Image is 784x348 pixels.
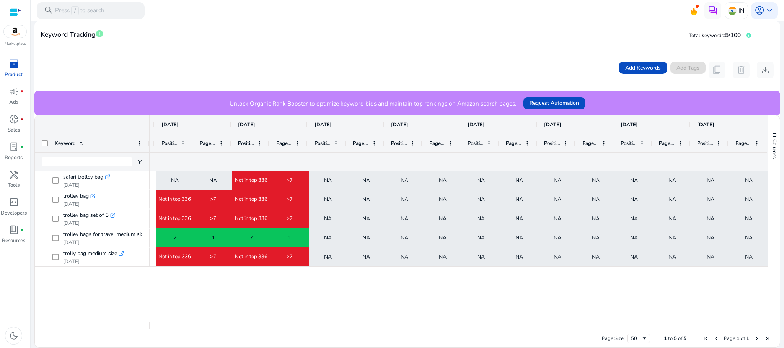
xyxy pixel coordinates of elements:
span: NA [324,211,332,226]
span: book_4 [9,225,19,235]
span: NA [362,172,370,188]
p: Marketplace [5,41,26,47]
span: Page No [582,140,598,147]
span: >7 [287,196,293,203]
span: Not in top 336 [158,196,191,203]
span: NA [630,211,638,226]
span: Position [391,140,407,147]
span: inventory_2 [9,59,19,69]
button: Open Filter Menu [137,159,143,165]
span: trolley bags for travel medium size [63,229,146,241]
span: >7 [287,215,293,222]
p: Developers [1,210,27,217]
div: Last Page [764,335,771,341]
span: NA [668,192,676,207]
span: NA [171,172,179,188]
span: fiber_manual_record [20,118,24,121]
span: fiber_manual_record [20,90,24,93]
span: NA [592,211,600,226]
button: download [757,62,774,78]
span: account_circle [755,5,764,15]
span: / [71,6,78,15]
span: NA [439,249,447,265]
span: Page [724,335,735,342]
span: Not in top 336 [158,215,191,222]
span: lab_profile [9,142,19,152]
span: NA [209,172,217,188]
img: in.svg [728,7,737,15]
span: Not in top 336 [235,177,267,184]
span: trolley bag [63,190,89,202]
span: [DATE] [315,121,332,128]
span: NA [515,192,523,207]
p: Tools [8,182,20,189]
span: 2 [173,230,176,246]
div: First Page [703,335,709,341]
span: donut_small [9,114,19,124]
span: >7 [210,215,216,222]
span: search [44,5,54,15]
span: NA [554,249,561,265]
span: Position [544,140,560,147]
input: Keyword Filter Input [42,157,132,166]
span: Not in top 336 [235,196,267,203]
span: NA [362,249,370,265]
div: Previous Page [713,335,719,341]
span: >7 [210,196,216,203]
span: NA [707,192,714,207]
span: NA [745,172,753,188]
span: fiber_manual_record [20,228,24,232]
span: NA [745,249,753,265]
span: NA [630,230,638,246]
span: Page No [506,140,522,147]
span: NA [707,172,714,188]
span: NA [745,211,753,226]
span: NA [439,192,447,207]
span: 1 [737,335,740,342]
span: NA [668,172,676,188]
span: NA [668,230,676,246]
span: 1 [664,335,667,342]
span: NA [477,211,485,226]
p: Reports [5,154,23,162]
span: >7 [287,177,293,184]
span: NA [477,230,485,246]
span: Page No [276,140,292,147]
div: 50 [631,335,641,342]
p: Resources [2,237,25,245]
span: NA [592,172,600,188]
span: NA [401,249,408,265]
div: Next Page [754,335,760,341]
span: [DATE] [391,121,408,128]
span: NA [439,230,447,246]
span: 1 [212,230,215,246]
span: download [760,65,770,75]
span: NA [668,211,676,226]
span: NA [477,172,485,188]
span: Not in top 336 [235,254,267,260]
span: of [678,335,682,342]
span: NA [362,192,370,207]
span: NA [515,249,523,265]
span: NA [401,230,408,246]
span: safari trolley bag [63,171,103,183]
span: >7 [210,254,216,260]
p: Press to search [55,6,104,15]
span: Page No [659,140,675,147]
span: NA [439,211,447,226]
span: NA [362,230,370,246]
span: NA [554,211,561,226]
span: Columns [771,139,778,159]
span: NA [630,172,638,188]
span: NA [745,230,753,246]
span: NA [401,172,408,188]
span: NA [707,249,714,265]
span: [DATE] [468,121,485,128]
span: Position [621,140,637,147]
span: Page No [429,140,445,147]
span: code_blocks [9,197,19,207]
span: NA [477,249,485,265]
span: [DATE] [161,121,179,128]
span: NA [707,230,714,246]
span: 5 [683,335,686,342]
